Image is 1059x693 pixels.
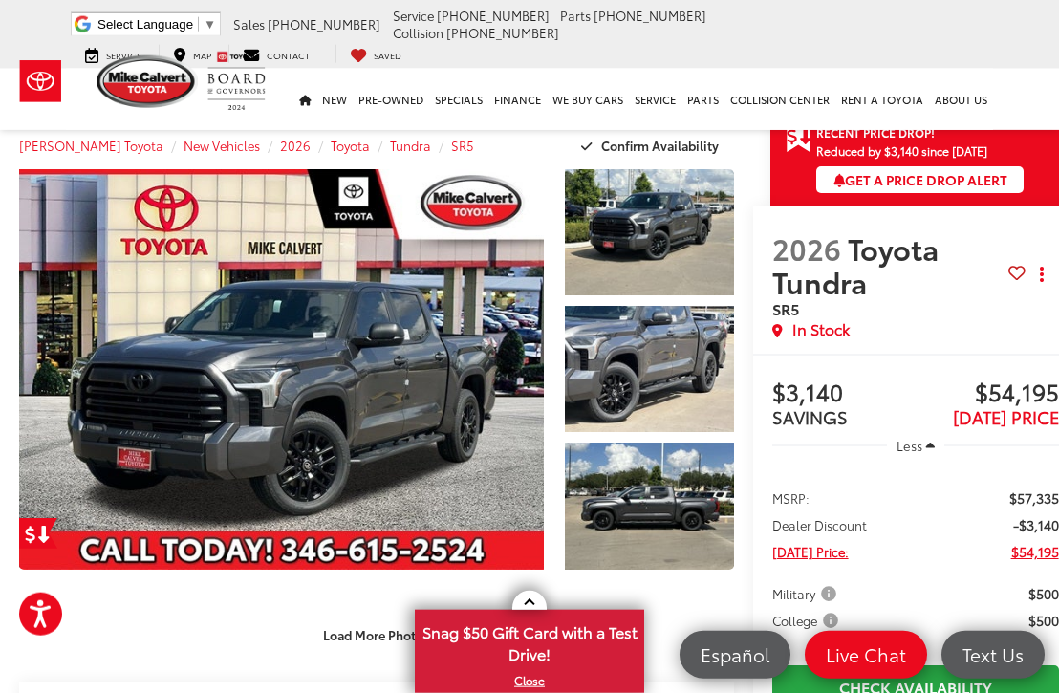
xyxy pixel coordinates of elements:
span: -$3,140 [1013,515,1059,534]
img: Mike Calvert Toyota [97,55,198,108]
span: dropdown dots [1040,267,1044,282]
span: SR5 [772,297,799,319]
a: New [316,69,353,130]
a: Service [71,45,156,63]
a: About Us [929,69,993,130]
button: College [772,611,845,630]
button: Confirm Availability [571,129,734,162]
a: Home [293,69,316,130]
a: Español [680,631,790,679]
span: $500 [1028,611,1059,630]
span: Military [772,584,840,603]
span: [PHONE_NUMBER] [446,24,559,41]
a: Service [629,69,681,130]
img: 2026 Toyota Tundra SR5 [563,168,735,297]
span: College [772,611,842,630]
a: Parts [681,69,724,130]
span: Español [691,642,779,666]
a: Select Language​ [97,17,216,32]
a: Specials [429,69,488,130]
img: 2026 Toyota Tundra SR5 [13,168,549,570]
span: ​ [198,17,199,32]
span: Saved [374,49,401,61]
a: Expand Photo 1 [565,169,733,295]
img: 2026 Toyota Tundra SR5 [563,442,735,571]
span: Service [106,49,141,61]
a: Expand Photo 3 [565,443,733,569]
span: Get Price Drop Alert [786,121,810,154]
span: [PHONE_NUMBER] [594,7,706,24]
button: Actions [1026,258,1059,292]
a: SR5 [451,137,474,154]
span: Sales [233,15,265,32]
span: Select Language [97,17,193,32]
a: Expand Photo 2 [565,306,733,432]
a: Get Price Drop Alert [19,518,57,549]
span: $500 [1028,584,1059,603]
span: Less [897,437,922,454]
a: WE BUY CARS [547,69,629,130]
span: [PHONE_NUMBER] [268,15,380,32]
img: 2026 Toyota Tundra SR5 [563,305,735,434]
button: Less [887,428,944,463]
span: [PHONE_NUMBER] [437,7,550,24]
span: Parts [560,7,591,24]
span: [DATE] Price: [772,542,849,561]
span: Dealer Discount [772,515,867,534]
span: Recent Price Drop! [816,124,935,141]
span: $3,140 [772,379,916,408]
a: Live Chat [805,631,927,679]
span: SAVINGS [772,404,848,429]
span: In Stock [792,318,850,340]
span: $54,195 [1011,542,1059,561]
a: 2026 [280,137,311,154]
span: Contact [267,49,310,61]
span: Toyota Tundra [772,227,939,302]
a: [PERSON_NAME] Toyota [19,137,163,154]
span: Get a Price Drop Alert [833,170,1007,189]
a: Pre-Owned [353,69,429,130]
span: Live Chat [816,642,916,666]
a: Toyota [331,137,370,154]
button: Load More Photos [310,618,443,652]
a: Expand Photo 0 [19,169,544,570]
a: Rent a Toyota [835,69,929,130]
span: Map [193,49,211,61]
span: Collision [393,24,443,41]
a: Map [159,45,226,63]
span: Service [393,7,434,24]
a: Finance [488,69,547,130]
span: Reduced by $3,140 since [DATE] [816,144,1024,157]
span: Text Us [953,642,1033,666]
a: Contact [228,45,324,63]
img: Toyota [5,51,76,113]
span: $54,195 [916,379,1059,408]
span: 2026 [772,227,841,269]
a: New Vehicles [184,137,260,154]
a: My Saved Vehicles [335,45,416,63]
button: Military [772,584,843,603]
a: Tundra [390,137,431,154]
a: Collision Center [724,69,835,130]
span: Snag $50 Gift Card with a Test Drive! [417,612,642,670]
span: MSRP: [772,488,810,508]
span: Confirm Availability [601,137,719,154]
span: ▼ [204,17,216,32]
span: $57,335 [1009,488,1059,508]
a: Text Us [941,631,1045,679]
span: [DATE] PRICE [953,404,1059,429]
